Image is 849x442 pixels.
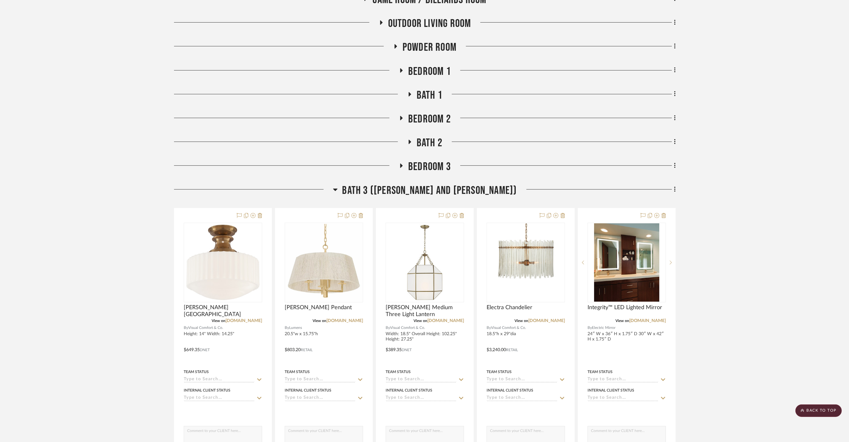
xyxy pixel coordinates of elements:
[408,160,451,174] span: Bedroom 3
[487,325,491,331] span: By
[487,377,557,383] input: Type to Search…
[403,41,456,54] span: Powder Room
[386,369,411,375] div: Team Status
[390,325,425,331] span: Visual Comfort & Co.
[386,325,390,331] span: By
[592,325,615,331] span: Electric Mirror
[588,325,592,331] span: By
[386,224,463,301] img: Morrison Medium Three Light Lantern
[212,319,225,323] span: View on
[313,319,326,323] span: View on
[184,304,262,318] span: [PERSON_NAME][GEOGRAPHIC_DATA]
[629,319,666,323] a: [DOMAIN_NAME]
[588,387,634,393] div: Internal Client Status
[386,377,456,383] input: Type to Search…
[386,387,432,393] div: Internal Client Status
[386,304,464,318] span: [PERSON_NAME] Medium Three Light Lantern
[408,112,451,126] span: Bedroom 2
[342,184,517,197] span: Bath 3 ([PERSON_NAME] and [PERSON_NAME])
[184,224,261,301] img: Milton Road Flush Mount
[285,304,352,311] span: [PERSON_NAME] Pendant
[588,377,658,383] input: Type to Search…
[184,325,188,331] span: By
[417,89,442,102] span: Bath 1
[285,224,362,301] img: Azar Pendant
[588,369,613,375] div: Team Status
[491,325,526,331] span: Visual Comfort & Co.
[285,395,356,401] input: Type to Search…
[487,395,557,401] input: Type to Search…
[487,369,512,375] div: Team Status
[289,325,302,331] span: Lumens
[594,223,660,302] img: Integrity™ LED Lighted Mirror
[588,304,662,311] span: Integrity™ LED Lighted Mirror
[225,319,262,323] a: [DOMAIN_NAME]
[795,404,842,417] scroll-to-top-button: BACK TO TOP
[285,387,331,393] div: Internal Client Status
[326,319,363,323] a: [DOMAIN_NAME]
[184,387,230,393] div: Internal Client Status
[588,395,658,401] input: Type to Search…
[417,136,442,150] span: Bath 2
[285,325,289,331] span: By
[494,223,557,302] img: Electra Chandelier
[427,319,464,323] a: [DOMAIN_NAME]
[184,395,255,401] input: Type to Search…
[408,65,451,78] span: Bedroom 1
[184,377,255,383] input: Type to Search…
[528,319,565,323] a: [DOMAIN_NAME]
[487,304,532,311] span: Electra Chandelier
[386,395,456,401] input: Type to Search…
[285,369,310,375] div: Team Status
[388,17,471,30] span: Outdoor living room
[386,223,464,302] div: 0
[285,377,356,383] input: Type to Search…
[514,319,528,323] span: View on
[188,325,223,331] span: Visual Comfort & Co.
[615,319,629,323] span: View on
[414,319,427,323] span: View on
[487,387,533,393] div: Internal Client Status
[184,369,209,375] div: Team Status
